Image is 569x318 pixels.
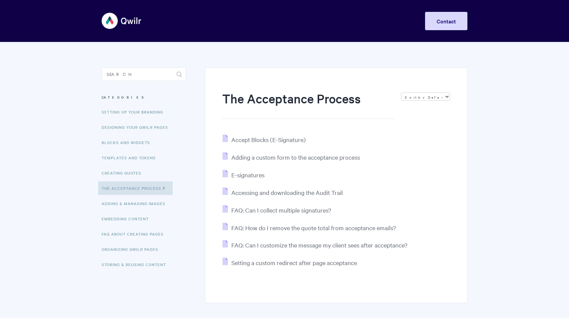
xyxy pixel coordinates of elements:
[102,197,170,210] a: Adding & Managing Images
[102,242,163,256] a: Organizing Qwilr Pages
[231,171,265,179] span: E-signatures
[223,188,343,196] a: Accessing and downloading the Audit Trail
[425,12,467,30] a: Contact
[222,90,394,119] h1: The Acceptance Process
[231,259,357,266] span: Setting a custom redirect after page acceptance
[223,171,265,179] a: E-signatures
[102,258,171,271] a: Storing & Reusing Content
[231,224,396,232] span: FAQ: How do I remove the quote total from acceptance emails?
[231,241,407,249] span: FAQ: Can I customize the message my client sees after acceptance?
[102,166,146,180] a: Creating Quotes
[102,91,186,103] h3: Categories
[231,188,343,196] span: Accessing and downloading the Audit Trail
[102,227,169,241] a: FAQ About Creating Pages
[102,136,155,149] a: Blocks and Widgets
[223,241,407,249] a: FAQ: Can I customize the message my client sees after acceptance?
[231,153,360,161] span: Adding a custom form to the acceptance process
[102,212,154,225] a: Embedding Content
[231,206,331,214] span: FAQ: Can I collect multiple signatures?
[231,136,306,143] span: Accept Blocks (E-Signature)
[223,206,331,214] a: FAQ: Can I collect multiple signatures?
[401,93,450,101] select: Page reloads on selection
[223,153,360,161] a: Adding a custom form to the acceptance process
[102,67,186,81] input: Search
[102,8,142,34] img: Qwilr Help Center
[223,259,357,266] a: Setting a custom redirect after page acceptance
[98,181,173,195] a: The Acceptance Process
[223,224,396,232] a: FAQ: How do I remove the quote total from acceptance emails?
[102,105,168,119] a: Setting up your Branding
[102,120,173,134] a: Designing Your Qwilr Pages
[102,151,161,164] a: Templates and Tokens
[223,136,306,143] a: Accept Blocks (E-Signature)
